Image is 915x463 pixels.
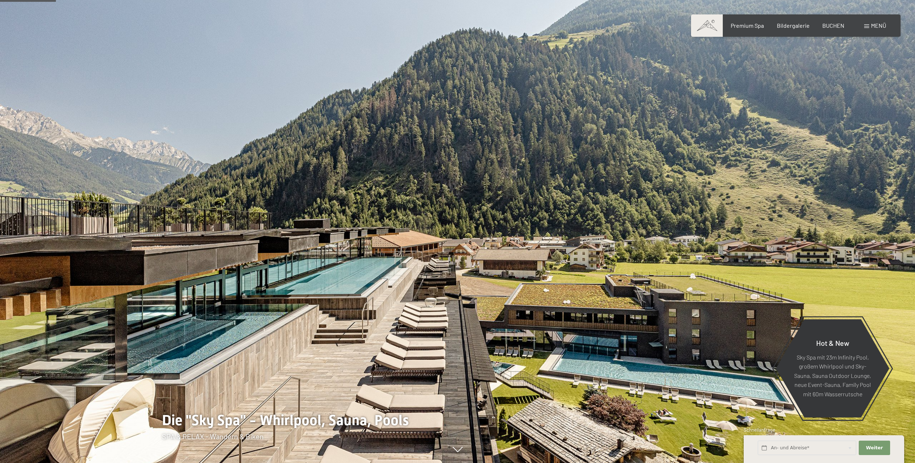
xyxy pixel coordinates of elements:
span: Schnellanfrage [744,427,775,433]
a: Bildergalerie [777,22,810,29]
span: Weiter [866,445,883,451]
p: Sky Spa mit 23m Infinity Pool, großem Whirlpool und Sky-Sauna, Sauna Outdoor Lounge, neue Event-S... [793,352,872,398]
a: BUCHEN [822,22,844,29]
span: Hot & New [816,338,849,347]
span: Menü [871,22,886,29]
a: Premium Spa [731,22,764,29]
button: Weiter [859,441,890,455]
a: Hot & New Sky Spa mit 23m Infinity Pool, großem Whirlpool und Sky-Sauna, Sauna Outdoor Lounge, ne... [775,319,890,418]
